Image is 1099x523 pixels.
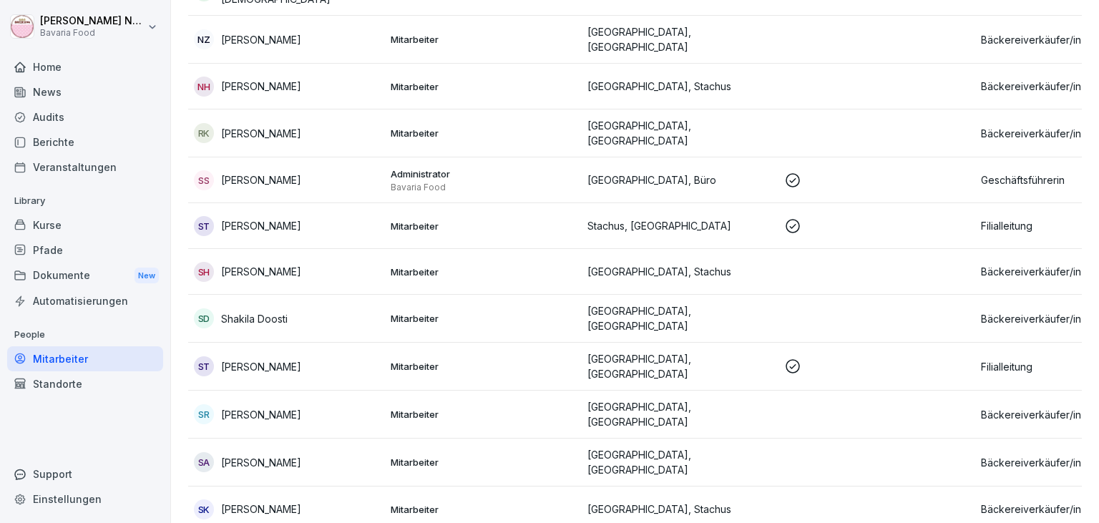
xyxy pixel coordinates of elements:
[194,404,214,424] div: SR
[587,24,773,54] p: [GEOGRAPHIC_DATA], [GEOGRAPHIC_DATA]
[221,172,301,187] p: [PERSON_NAME]
[587,399,773,429] p: [GEOGRAPHIC_DATA], [GEOGRAPHIC_DATA]
[391,503,576,516] p: Mitarbeiter
[7,487,163,512] a: Einstellungen
[194,123,214,143] div: RK
[391,456,576,469] p: Mitarbeiter
[40,28,145,38] p: Bavaria Food
[587,303,773,333] p: [GEOGRAPHIC_DATA], [GEOGRAPHIC_DATA]
[391,265,576,278] p: Mitarbeiter
[194,308,214,328] div: SD
[221,126,301,141] p: [PERSON_NAME]
[7,263,163,289] a: DokumenteNew
[7,238,163,263] a: Pfade
[7,323,163,346] p: People
[7,190,163,212] p: Library
[194,29,214,49] div: NZ
[194,216,214,236] div: ST
[391,360,576,373] p: Mitarbeiter
[7,129,163,155] a: Berichte
[587,264,773,279] p: [GEOGRAPHIC_DATA], Stachus
[587,447,773,477] p: [GEOGRAPHIC_DATA], [GEOGRAPHIC_DATA]
[194,499,214,519] div: SK
[194,452,214,472] div: SA
[7,104,163,129] a: Audits
[7,346,163,371] a: Mitarbeiter
[7,212,163,238] a: Kurse
[391,80,576,93] p: Mitarbeiter
[391,182,576,193] p: Bavaria Food
[391,220,576,233] p: Mitarbeiter
[40,15,145,27] p: [PERSON_NAME] Neurohr
[221,455,301,470] p: [PERSON_NAME]
[221,311,288,326] p: Shakila Doosti
[391,127,576,140] p: Mitarbeiter
[391,408,576,421] p: Mitarbeiter
[587,172,773,187] p: [GEOGRAPHIC_DATA], Büro
[587,118,773,148] p: [GEOGRAPHIC_DATA], [GEOGRAPHIC_DATA]
[7,155,163,180] a: Veranstaltungen
[587,502,773,517] p: [GEOGRAPHIC_DATA], Stachus
[194,170,214,190] div: SS
[194,356,214,376] div: ST
[221,79,301,94] p: [PERSON_NAME]
[587,218,773,233] p: Stachus, [GEOGRAPHIC_DATA]
[391,167,576,180] p: Administrator
[221,218,301,233] p: [PERSON_NAME]
[194,262,214,282] div: SH
[7,461,163,487] div: Support
[135,268,159,284] div: New
[587,351,773,381] p: [GEOGRAPHIC_DATA], [GEOGRAPHIC_DATA]
[221,264,301,279] p: [PERSON_NAME]
[194,77,214,97] div: NH
[221,32,301,47] p: [PERSON_NAME]
[587,79,773,94] p: [GEOGRAPHIC_DATA], Stachus
[391,33,576,46] p: Mitarbeiter
[221,502,301,517] p: [PERSON_NAME]
[7,263,163,289] div: Dokumente
[7,288,163,313] a: Automatisierungen
[391,312,576,325] p: Mitarbeiter
[221,407,301,422] p: [PERSON_NAME]
[7,79,163,104] a: News
[7,371,163,396] a: Standorte
[7,54,163,79] a: Home
[221,359,301,374] p: [PERSON_NAME]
